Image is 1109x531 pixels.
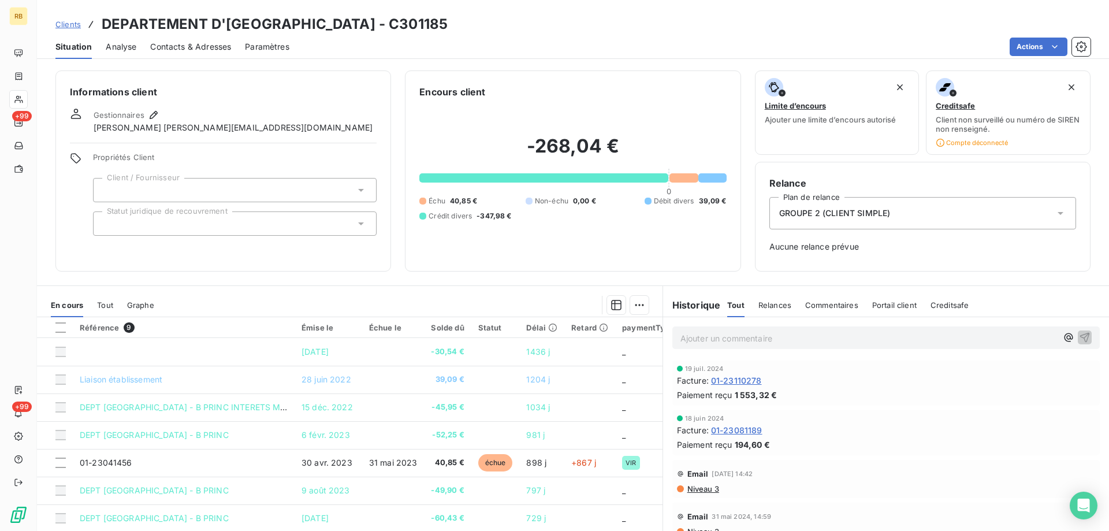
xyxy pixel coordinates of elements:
[711,374,762,387] span: 01-23110278
[667,187,671,196] span: 0
[302,485,350,495] span: 9 août 2023
[936,138,1008,147] span: Compte déconnecté
[677,424,709,436] span: Facture :
[245,41,289,53] span: Paramètres
[727,300,745,310] span: Tout
[685,365,724,372] span: 19 juil. 2024
[1070,492,1097,519] div: Open Intercom Messenger
[302,513,329,523] span: [DATE]
[102,14,448,35] h3: DEPARTEMENT D'[GEOGRAPHIC_DATA] - C301185
[450,196,477,206] span: 40,85 €
[431,323,464,332] div: Solde dû
[429,211,472,221] span: Crédit divers
[936,115,1081,133] span: Client non surveillé ou numéro de SIREN non renseigné.
[622,430,626,440] span: _
[735,389,777,401] span: 1 553,32 €
[431,513,464,524] span: -60,43 €
[526,430,545,440] span: 981 j
[103,218,112,229] input: Ajouter une valeur
[80,402,327,412] span: DEPT [GEOGRAPHIC_DATA] - B PRINC INTERETS MORATOIRES
[622,323,694,332] div: paymentTypeCode
[9,7,28,25] div: RB
[677,439,732,451] span: Paiement reçu
[94,122,373,133] span: [PERSON_NAME] [PERSON_NAME][EMAIL_ADDRESS][DOMAIN_NAME]
[80,458,132,467] span: 01-23041456
[80,485,229,495] span: DEPT [GEOGRAPHIC_DATA] - B PRINC
[626,459,636,466] span: VIR
[654,196,694,206] span: Débit divers
[302,430,350,440] span: 6 févr. 2023
[735,439,770,451] span: 194,60 €
[931,300,969,310] span: Creditsafe
[573,196,596,206] span: 0,00 €
[80,322,288,333] div: Référence
[779,207,891,219] span: GROUPE 2 (CLIENT SIMPLE)
[80,374,162,384] span: Liaison établissement
[526,513,546,523] span: 729 j
[535,196,568,206] span: Non-échu
[431,402,464,413] span: -45,95 €
[769,241,1076,252] span: Aucune relance prévue
[477,211,511,221] span: -347,98 €
[150,41,231,53] span: Contacts & Adresses
[80,513,229,523] span: DEPT [GEOGRAPHIC_DATA] - B PRINC
[429,196,445,206] span: Échu
[12,111,32,121] span: +99
[526,458,546,467] span: 898 j
[103,185,112,195] input: Ajouter une valeur
[526,323,557,332] div: Délai
[431,346,464,358] span: -30,54 €
[526,347,550,357] span: 1436 j
[127,300,154,310] span: Graphe
[419,135,726,169] h2: -268,04 €
[622,513,626,523] span: _
[769,176,1076,190] h6: Relance
[622,485,626,495] span: _
[12,402,32,412] span: +99
[106,41,136,53] span: Analyse
[478,454,513,471] span: échue
[571,458,596,467] span: +867 j
[622,347,626,357] span: _
[431,457,464,469] span: 40,85 €
[765,101,826,110] span: Limite d’encours
[302,323,355,332] div: Émise le
[805,300,858,310] span: Commentaires
[687,469,709,478] span: Email
[369,458,418,467] span: 31 mai 2023
[686,484,719,493] span: Niveau 3
[93,153,377,169] span: Propriétés Client
[51,300,83,310] span: En cours
[677,389,732,401] span: Paiement reçu
[765,115,896,124] span: Ajouter une limite d’encours autorisé
[302,347,329,357] span: [DATE]
[419,85,485,99] h6: Encours client
[55,18,81,30] a: Clients
[94,110,144,120] span: Gestionnaires
[712,470,753,477] span: [DATE] 14:42
[431,485,464,496] span: -49,90 €
[431,429,464,441] span: -52,25 €
[622,374,626,384] span: _
[526,485,545,495] span: 797 j
[1010,38,1067,56] button: Actions
[571,323,608,332] div: Retard
[80,430,229,440] span: DEPT [GEOGRAPHIC_DATA] - B PRINC
[302,402,353,412] span: 15 déc. 2022
[97,300,113,310] span: Tout
[936,101,975,110] span: Creditsafe
[872,300,917,310] span: Portail client
[302,374,351,384] span: 28 juin 2022
[55,41,92,53] span: Situation
[622,402,626,412] span: _
[711,424,762,436] span: 01-23081189
[9,506,28,524] img: Logo LeanPay
[526,374,550,384] span: 1204 j
[478,323,513,332] div: Statut
[302,458,352,467] span: 30 avr. 2023
[124,322,134,333] span: 9
[55,20,81,29] span: Clients
[677,374,709,387] span: Facture :
[758,300,791,310] span: Relances
[926,70,1091,155] button: CreditsafeClient non surveillé ou numéro de SIREN non renseigné.Compte déconnecté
